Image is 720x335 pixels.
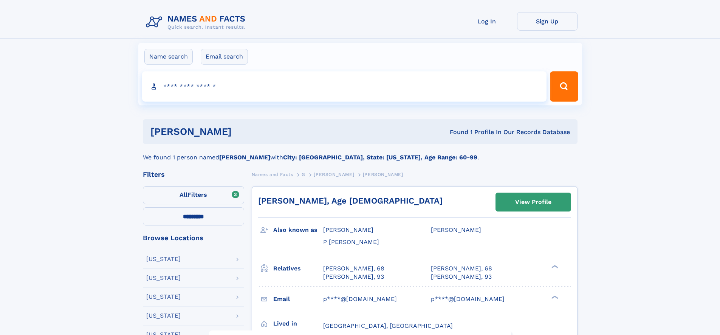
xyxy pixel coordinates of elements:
[323,322,453,329] span: [GEOGRAPHIC_DATA], [GEOGRAPHIC_DATA]
[252,170,293,179] a: Names and Facts
[143,186,244,204] label: Filters
[150,127,341,136] h1: [PERSON_NAME]
[219,154,270,161] b: [PERSON_NAME]
[201,49,248,65] label: Email search
[323,264,384,273] a: [PERSON_NAME], 68
[515,193,551,211] div: View Profile
[314,172,354,177] span: [PERSON_NAME]
[431,264,492,273] a: [PERSON_NAME], 68
[143,171,244,178] div: Filters
[550,71,578,102] button: Search Button
[550,264,559,269] div: ❯
[273,262,323,275] h3: Relatives
[146,256,181,262] div: [US_STATE]
[273,317,323,330] h3: Lived in
[431,226,481,233] span: [PERSON_NAME]
[143,12,252,32] img: Logo Names and Facts
[323,238,379,245] span: P [PERSON_NAME]
[146,313,181,319] div: [US_STATE]
[144,49,193,65] label: Name search
[273,293,323,306] h3: Email
[496,193,571,211] a: View Profile
[258,196,443,205] a: [PERSON_NAME], Age [DEMOGRAPHIC_DATA]
[323,273,384,281] a: [PERSON_NAME], 93
[314,170,354,179] a: [PERSON_NAME]
[146,275,181,281] div: [US_STATE]
[302,170,305,179] a: G
[363,172,403,177] span: [PERSON_NAME]
[550,295,559,299] div: ❯
[146,294,181,300] div: [US_STATE]
[302,172,305,177] span: G
[323,226,373,233] span: [PERSON_NAME]
[341,128,570,136] div: Found 1 Profile In Our Records Database
[273,224,323,236] h3: Also known as
[457,12,517,31] a: Log In
[143,144,578,162] div: We found 1 person named with .
[283,154,477,161] b: City: [GEOGRAPHIC_DATA], State: [US_STATE], Age Range: 60-99
[180,191,187,198] span: All
[143,235,244,241] div: Browse Locations
[431,273,492,281] a: [PERSON_NAME], 93
[142,71,547,102] input: search input
[517,12,578,31] a: Sign Up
